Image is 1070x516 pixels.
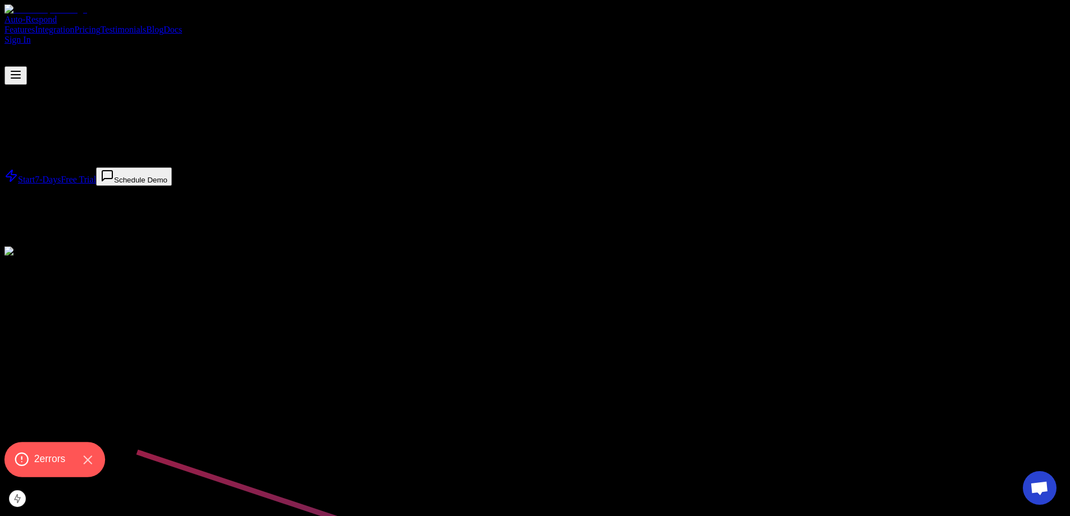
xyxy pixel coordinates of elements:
a: Start7-DaysFree Trial [4,175,96,184]
img: Auto-Respond Logo [4,4,87,15]
p: The Best and most affordable with instant replies, follow-ups, AI-generated quotes, and scales yo... [4,148,1066,158]
span: THUMBTACK [4,101,61,110]
span: 7-Days [35,175,61,184]
img: AI Neural Network Brain [4,246,106,257]
div: Avg Response Time [4,236,1066,246]
div: Response Rate [4,216,1066,226]
a: Docs [163,25,182,34]
a: Testimonials [101,25,147,34]
span: AND [61,101,80,110]
div: 100% [4,206,1066,216]
div: 2.5M+ [4,186,1066,196]
div: Auto-Respond [4,15,1066,25]
span: Yelp Auto Responder [111,148,188,158]
a: Blog [146,25,163,34]
span: AI-Powered Response Engine [18,90,126,100]
a: Auto-Respond LogoAuto-Respond [4,4,1066,25]
h1: YELP AUTO RESPONDER [4,122,1066,137]
div: < 5s [4,226,1066,236]
a: Sign In [4,35,31,44]
a: Pricing [74,25,100,34]
div: Responses Sent [4,196,1066,206]
a: Integration [35,25,74,34]
button: Schedule Demo [96,167,172,186]
div: Open chat [1023,471,1057,505]
a: Features [4,25,35,34]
